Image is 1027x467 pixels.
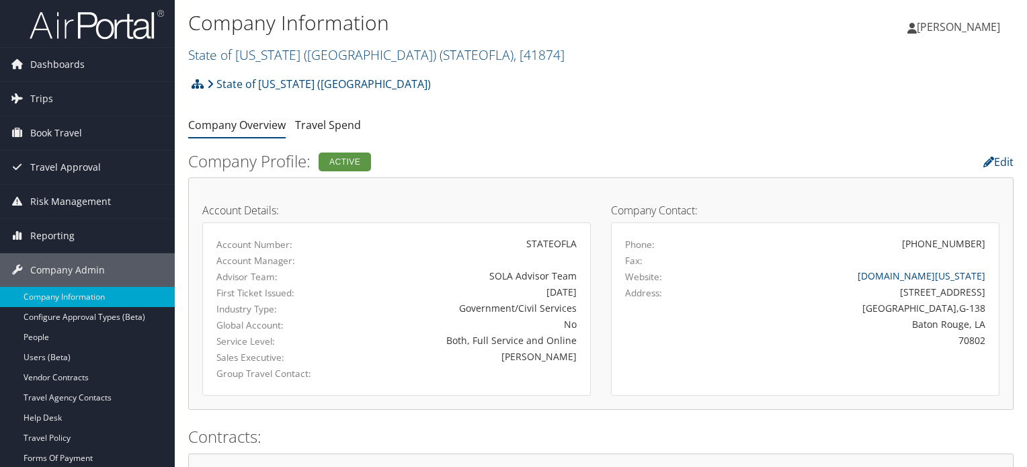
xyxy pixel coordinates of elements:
a: State of [US_STATE] ([GEOGRAPHIC_DATA]) [188,46,565,64]
span: Reporting [30,219,75,253]
div: Active [319,153,371,171]
div: [PHONE_NUMBER] [902,237,985,251]
label: Sales Executive: [216,351,323,364]
div: [DATE] [343,285,577,299]
a: Edit [983,155,1014,169]
div: Baton Rouge, LA [721,317,986,331]
div: STATEOFLA [343,237,577,251]
label: Account Manager: [216,254,323,267]
label: Advisor Team: [216,270,323,284]
label: Industry Type: [216,302,323,316]
h4: Account Details: [202,205,591,216]
span: Book Travel [30,116,82,150]
label: Website: [625,270,662,284]
h1: Company Information [188,9,739,37]
span: Risk Management [30,185,111,218]
span: Company Admin [30,253,105,287]
div: [PERSON_NAME] [343,349,577,364]
div: [STREET_ADDRESS] [721,285,986,299]
h4: Company Contact: [611,205,999,216]
span: , [ 41874 ] [513,46,565,64]
span: Dashboards [30,48,85,81]
label: Fax: [625,254,643,267]
span: Travel Approval [30,151,101,184]
a: [PERSON_NAME] [907,7,1014,47]
img: airportal-logo.png [30,9,164,40]
a: State of [US_STATE] ([GEOGRAPHIC_DATA]) [207,71,431,97]
a: Company Overview [188,118,286,132]
label: First Ticket Issued: [216,286,323,300]
h2: Contracts: [188,425,1014,448]
label: Group Travel Contact: [216,367,323,380]
div: [GEOGRAPHIC_DATA],G-138 [721,301,986,315]
span: ( STATEOFLA ) [440,46,513,64]
div: Government/Civil Services [343,301,577,315]
div: No [343,317,577,331]
label: Address: [625,286,662,300]
div: 70802 [721,333,986,347]
a: Travel Spend [295,118,361,132]
div: SOLA Advisor Team [343,269,577,283]
label: Service Level: [216,335,323,348]
span: Trips [30,82,53,116]
label: Account Number: [216,238,323,251]
a: [DOMAIN_NAME][US_STATE] [858,269,985,282]
span: [PERSON_NAME] [917,19,1000,34]
div: Both, Full Service and Online [343,333,577,347]
label: Global Account: [216,319,323,332]
label: Phone: [625,238,655,251]
h2: Company Profile: [188,150,732,173]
